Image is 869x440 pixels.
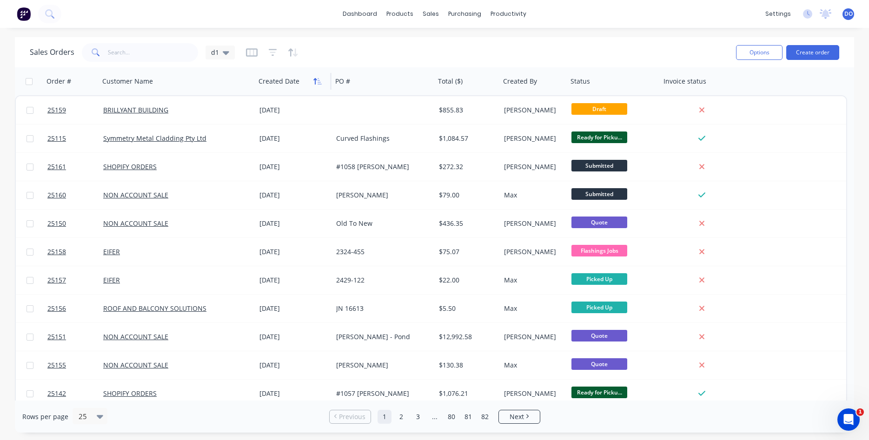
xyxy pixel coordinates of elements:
[428,410,442,424] a: Jump forward
[47,295,103,322] a: 25156
[339,412,365,421] span: Previous
[336,276,427,285] div: 2429-122
[439,162,494,171] div: $272.32
[47,380,103,407] a: 25142
[499,412,540,421] a: Next page
[30,48,74,57] h1: Sales Orders
[103,276,120,284] a: EIFER
[571,387,627,398] span: Ready for Picku...
[504,332,561,341] div: [PERSON_NAME]
[259,105,329,115] div: [DATE]
[438,77,463,86] div: Total ($)
[259,190,329,200] div: [DATE]
[259,361,329,370] div: [DATE]
[47,162,66,171] span: 25161
[103,361,168,369] a: NON ACCOUNT SALE
[736,45,783,60] button: Options
[103,134,206,143] a: Symmetry Metal Cladding Pty Ltd
[761,7,796,21] div: settings
[439,389,494,398] div: $1,076.21
[103,162,157,171] a: SHOPIFY ORDERS
[439,304,494,313] div: $5.50
[504,389,561,398] div: [PERSON_NAME]
[47,247,66,256] span: 25158
[478,410,492,424] a: Page 82
[259,389,329,398] div: [DATE]
[46,77,71,86] div: Order #
[571,302,627,313] span: Picked Up
[504,162,561,171] div: [PERSON_NAME]
[47,276,66,285] span: 25157
[439,247,494,256] div: $75.07
[47,323,103,351] a: 25151
[103,219,168,228] a: NON ACCOUNT SALE
[47,210,103,237] a: 25150
[338,7,382,21] a: dashboard
[411,410,425,424] a: Page 3
[856,408,864,416] span: 1
[47,351,103,379] a: 25155
[17,7,31,21] img: Factory
[444,7,486,21] div: purchasing
[47,266,103,294] a: 25157
[47,153,103,181] a: 25161
[103,247,120,256] a: EIFER
[259,134,329,143] div: [DATE]
[439,276,494,285] div: $22.00
[336,219,427,228] div: Old To New
[382,7,418,21] div: products
[418,7,444,21] div: sales
[335,77,350,86] div: PO #
[378,410,391,424] a: Page 1 is your current page
[439,134,494,143] div: $1,084.57
[439,332,494,341] div: $12,992.58
[663,77,706,86] div: Invoice status
[259,304,329,313] div: [DATE]
[461,410,475,424] a: Page 81
[47,125,103,152] a: 25115
[503,77,537,86] div: Created By
[47,219,66,228] span: 25150
[336,134,427,143] div: Curved Flashings
[504,247,561,256] div: [PERSON_NAME]
[108,43,199,62] input: Search...
[504,361,561,370] div: Max
[837,408,860,431] iframe: Intercom live chat
[439,361,494,370] div: $130.38
[504,105,561,115] div: [PERSON_NAME]
[103,389,157,398] a: SHOPIFY ORDERS
[786,45,839,60] button: Create order
[439,219,494,228] div: $436.35
[259,162,329,171] div: [DATE]
[47,190,66,200] span: 25160
[844,10,853,18] span: DO
[504,276,561,285] div: Max
[259,276,329,285] div: [DATE]
[325,410,544,424] ul: Pagination
[336,389,427,398] div: #1057 [PERSON_NAME]
[47,181,103,209] a: 25160
[102,77,153,86] div: Customer Name
[510,412,524,421] span: Next
[571,131,627,143] span: Ready for Picku...
[103,190,168,199] a: NON ACCOUNT SALE
[103,304,206,313] a: ROOF AND BALCONY SOLUTIONS
[570,77,590,86] div: Status
[444,410,458,424] a: Page 80
[47,332,66,341] span: 25151
[504,219,561,228] div: [PERSON_NAME]
[504,134,561,143] div: [PERSON_NAME]
[336,304,427,313] div: JN 16613
[336,162,427,171] div: #1058 [PERSON_NAME]
[439,105,494,115] div: $855.83
[47,304,66,313] span: 25156
[394,410,408,424] a: Page 2
[571,217,627,228] span: Quote
[47,361,66,370] span: 25155
[336,247,427,256] div: 2324-455
[259,219,329,228] div: [DATE]
[330,412,371,421] a: Previous page
[47,389,66,398] span: 25142
[571,188,627,200] span: Submitted
[211,47,219,57] span: d1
